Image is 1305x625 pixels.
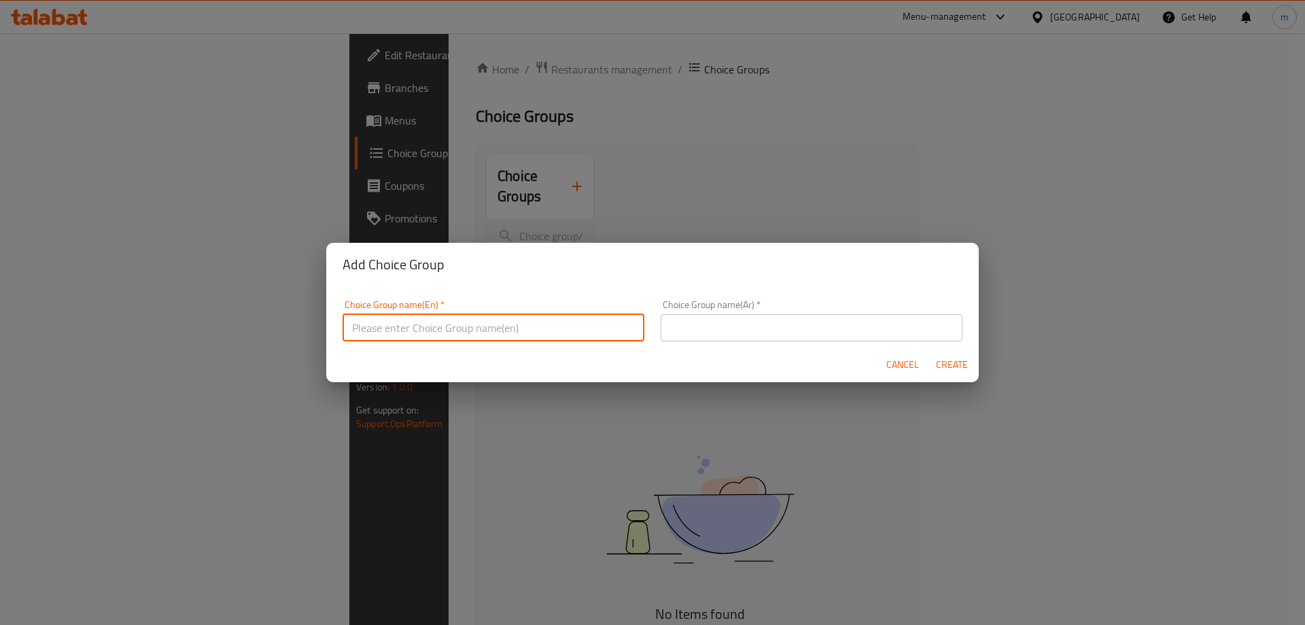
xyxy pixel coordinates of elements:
h2: Add Choice Group [343,254,962,275]
button: Cancel [881,352,924,377]
span: Create [935,356,968,373]
span: Cancel [886,356,919,373]
input: Please enter Choice Group name(en) [343,314,644,341]
input: Please enter Choice Group name(ar) [661,314,962,341]
button: Create [930,352,973,377]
